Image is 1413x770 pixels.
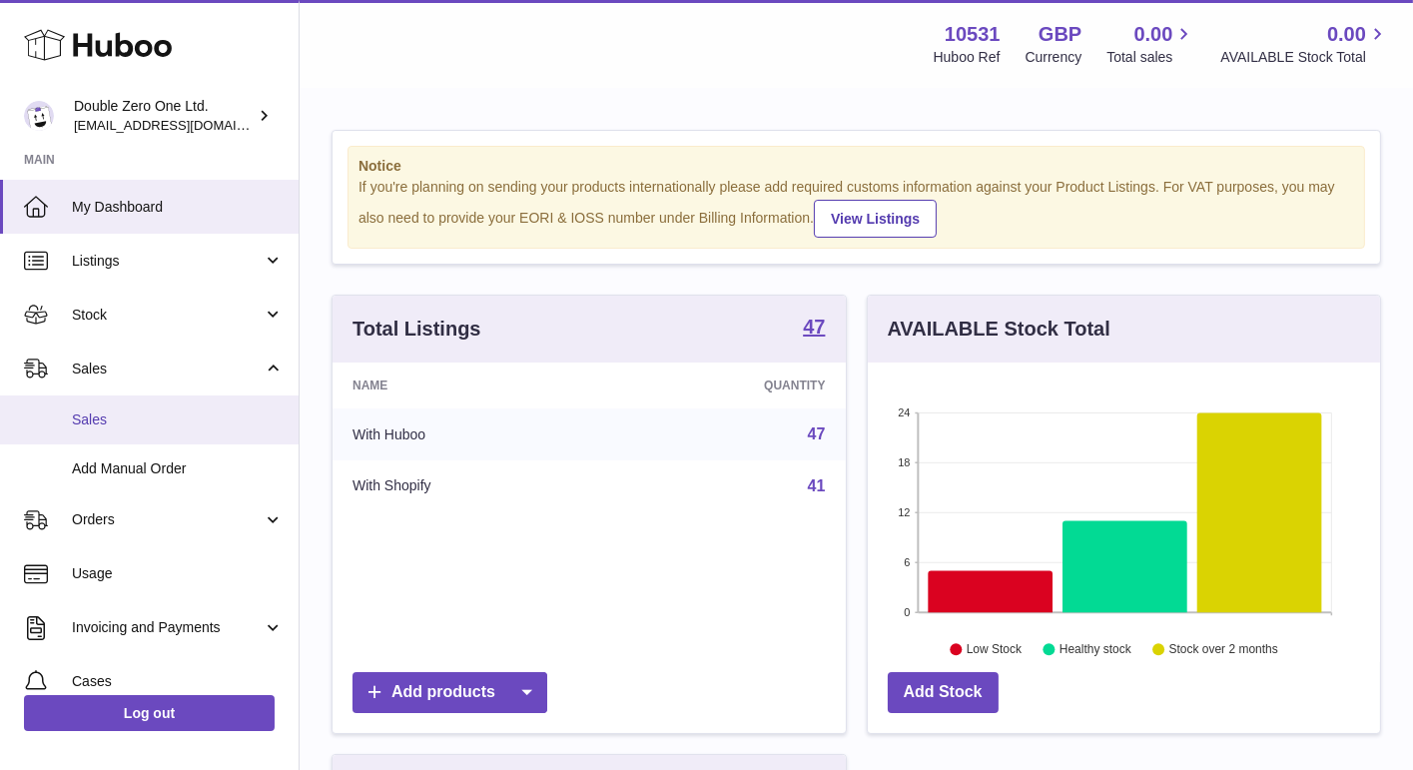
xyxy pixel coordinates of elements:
a: 41 [808,477,826,494]
a: 47 [808,425,826,442]
text: Healthy stock [1060,642,1132,656]
div: Currency [1026,48,1082,67]
span: Stock [72,306,263,325]
text: Stock over 2 months [1168,642,1277,656]
span: Usage [72,564,284,583]
h3: AVAILABLE Stock Total [888,316,1110,343]
th: Name [333,363,609,408]
td: With Shopify [333,460,609,512]
div: Huboo Ref [934,48,1001,67]
span: Total sales [1106,48,1195,67]
span: Listings [72,252,263,271]
span: Sales [72,360,263,379]
a: Add Stock [888,672,999,713]
span: My Dashboard [72,198,284,217]
text: 24 [898,406,910,418]
span: Invoicing and Payments [72,618,263,637]
div: If you're planning on sending your products internationally please add required customs informati... [358,178,1354,238]
strong: Notice [358,157,1354,176]
span: AVAILABLE Stock Total [1220,48,1389,67]
h3: Total Listings [353,316,481,343]
th: Quantity [609,363,846,408]
text: 18 [898,456,910,468]
a: 0.00 Total sales [1106,21,1195,67]
strong: 47 [803,317,825,337]
a: View Listings [814,200,937,238]
text: 0 [904,606,910,618]
text: 6 [904,556,910,568]
a: Add products [353,672,547,713]
strong: GBP [1039,21,1081,48]
text: Low Stock [966,642,1022,656]
span: Cases [72,672,284,691]
a: 0.00 AVAILABLE Stock Total [1220,21,1389,67]
span: 0.00 [1327,21,1366,48]
a: Log out [24,695,275,731]
a: 47 [803,317,825,341]
span: Sales [72,410,284,429]
div: Double Zero One Ltd. [74,97,254,135]
td: With Huboo [333,408,609,460]
span: 0.00 [1134,21,1173,48]
text: 12 [898,506,910,518]
span: Orders [72,510,263,529]
span: Add Manual Order [72,459,284,478]
img: hello@001skincare.com [24,101,54,131]
span: [EMAIL_ADDRESS][DOMAIN_NAME] [74,117,294,133]
strong: 10531 [945,21,1001,48]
